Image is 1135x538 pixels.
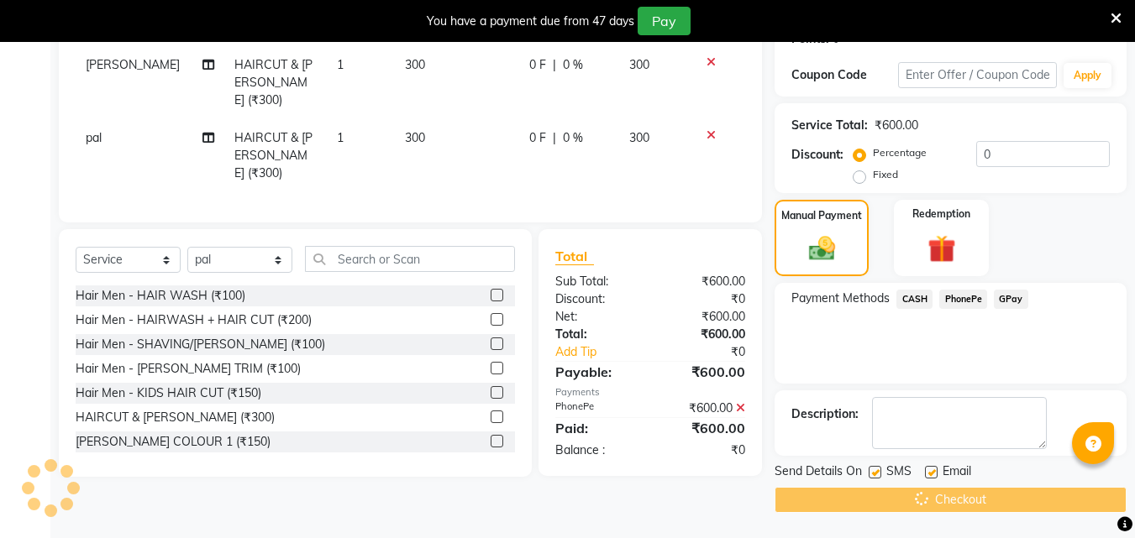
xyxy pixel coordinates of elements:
span: PhonePe [939,290,987,309]
div: ₹600.00 [650,308,758,326]
span: Total [555,248,594,265]
div: ₹0 [669,343,759,361]
span: Send Details On [775,462,862,483]
div: Payable: [543,362,650,382]
div: Service Total: [791,117,868,134]
div: Payments [555,385,745,400]
span: 300 [405,130,425,145]
div: Paid: [543,418,650,438]
div: Coupon Code [791,66,897,84]
div: Hair Men - SHAVING/[PERSON_NAME] (₹100) [76,336,325,353]
div: Description: [791,405,859,423]
div: ₹0 [650,441,758,459]
span: GPay [994,290,1028,309]
span: HAIRCUT & [PERSON_NAME] (₹300) [234,130,313,180]
div: HAIRCUT & [PERSON_NAME] (₹300) [76,409,275,426]
div: ₹600.00 [650,418,758,438]
span: pal [86,130,102,145]
label: Redemption [912,206,970,222]
div: PhonePe [543,400,650,417]
span: 0 F [529,129,546,147]
span: CASH [896,290,933,309]
label: Manual Payment [781,208,862,223]
span: 300 [405,57,425,72]
button: Apply [1064,63,1111,88]
div: Hair Men - KIDS HAIR CUT (₹150) [76,384,261,402]
span: [PERSON_NAME] [86,57,180,72]
img: _cash.svg [801,233,843,264]
span: 1 [337,57,344,72]
input: Search or Scan [305,246,515,272]
div: Balance : [543,441,650,459]
button: Pay [638,7,691,35]
div: ₹600.00 [875,117,918,134]
div: Hair Men - HAIRWASH + HAIR CUT (₹200) [76,311,312,329]
div: ₹600.00 [650,326,758,343]
div: You have a payment due from 47 days [427,13,634,30]
div: Hair Men - [PERSON_NAME] TRIM (₹100) [76,360,301,378]
span: 300 [629,130,649,145]
label: Percentage [873,145,927,160]
span: | [553,56,556,74]
span: 0 % [563,129,583,147]
div: [PERSON_NAME] COLOUR 1 (₹150) [76,433,271,451]
input: Enter Offer / Coupon Code [898,62,1057,88]
div: Discount: [791,146,843,164]
div: Total: [543,326,650,343]
div: Hair Men - HAIR WASH (₹100) [76,287,245,305]
span: 0 % [563,56,583,74]
span: 300 [629,57,649,72]
div: ₹0 [650,290,758,308]
span: HAIRCUT & [PERSON_NAME] (₹300) [234,57,313,107]
span: 0 F [529,56,546,74]
span: 1 [337,130,344,145]
a: Add Tip [543,343,668,361]
label: Fixed [873,167,898,182]
span: | [553,129,556,147]
div: Net: [543,308,650,326]
span: Email [943,462,971,483]
div: ₹600.00 [650,362,758,382]
img: _gift.svg [919,232,964,266]
div: ₹600.00 [650,273,758,290]
div: Sub Total: [543,273,650,290]
div: ₹600.00 [650,400,758,417]
div: Discount: [543,290,650,308]
span: Payment Methods [791,290,890,307]
span: SMS [886,462,912,483]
